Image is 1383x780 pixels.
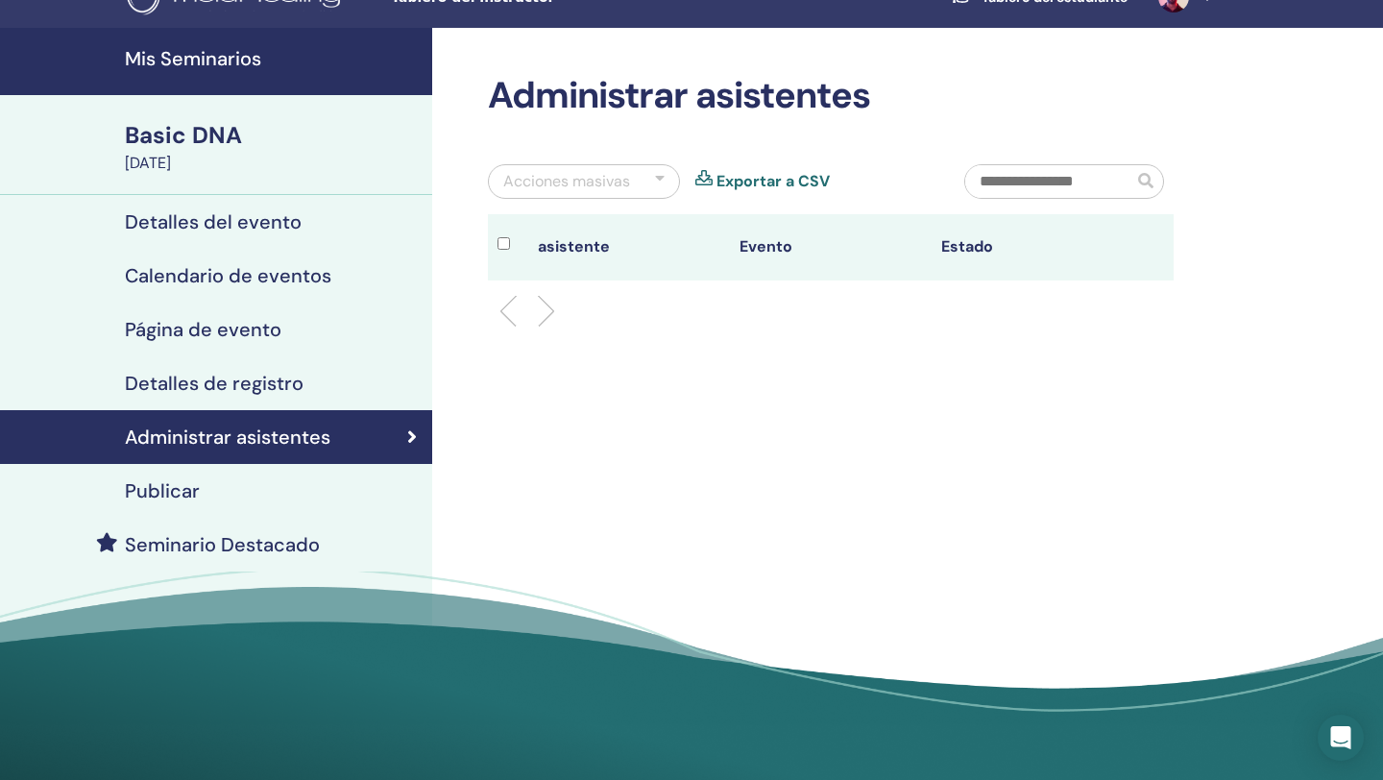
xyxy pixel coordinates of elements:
th: asistente [528,214,730,280]
th: Estado [932,214,1133,280]
div: Basic DNA [125,119,421,152]
h2: Administrar asistentes [488,74,1174,118]
h4: Detalles de registro [125,372,303,395]
h4: Mis Seminarios [125,47,421,70]
h4: Administrar asistentes [125,426,330,449]
div: [DATE] [125,152,421,175]
h4: Página de evento [125,318,281,341]
th: Evento [730,214,932,280]
div: Open Intercom Messenger [1318,715,1364,761]
a: Exportar a CSV [716,170,830,193]
h4: Publicar [125,479,200,502]
a: Basic DNA[DATE] [113,119,432,175]
div: Acciones masivas [503,170,630,193]
h4: Calendario de eventos [125,264,331,287]
h4: Detalles del evento [125,210,302,233]
h4: Seminario Destacado [125,533,320,556]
